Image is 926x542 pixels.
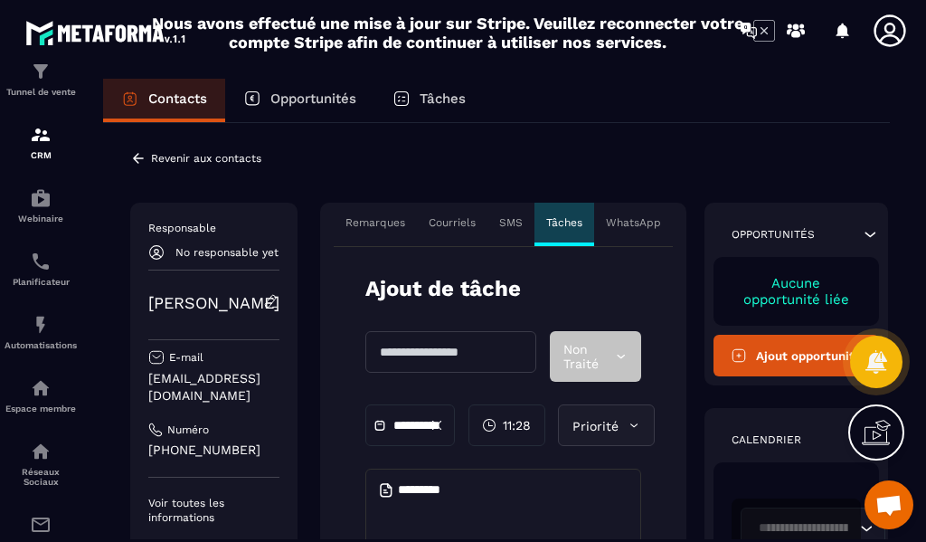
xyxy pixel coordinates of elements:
p: CRM [5,150,77,160]
p: Tâches [420,90,466,107]
h2: Nous avons effectué une mise à jour sur Stripe. Veuillez reconnecter votre compte Stripe afin de ... [151,14,744,52]
p: Contacts [148,90,207,107]
p: Espace membre [5,404,77,414]
p: Voir toutes les informations [148,496,279,525]
img: automations [30,314,52,336]
p: [PHONE_NUMBER] [148,442,279,459]
img: scheduler [30,251,52,272]
a: formationformationTunnel de vente [5,47,77,110]
p: Opportunités [270,90,356,107]
p: Calendrier [732,433,801,447]
img: formation [30,124,52,146]
a: Opportunités [225,79,374,122]
span: Priorité [572,419,619,433]
p: Aucune opportunité liée [732,275,861,308]
p: Tâches [546,215,582,230]
p: Ajout de tâche [365,274,521,304]
p: Responsable [148,221,279,235]
p: Tunnel de vente [5,87,77,97]
img: logo [25,16,188,49]
a: Contacts [103,79,225,122]
a: Tâches [374,79,484,122]
p: Courriels [429,215,476,230]
p: [EMAIL_ADDRESS][DOMAIN_NAME] [148,370,279,404]
img: automations [30,377,52,399]
a: schedulerschedulerPlanificateur [5,237,77,300]
button: Ajout opportunité [713,335,879,376]
a: social-networksocial-networkRéseaux Sociaux [5,427,77,500]
p: Numéro [167,423,209,437]
p: Planificateur [5,277,77,287]
a: automationsautomationsWebinaire [5,174,77,237]
img: social-network [30,441,52,462]
a: [PERSON_NAME] [148,293,279,312]
p: No responsable yet [175,246,279,259]
p: Revenir aux contacts [151,152,261,165]
a: formationformationCRM [5,110,77,174]
p: Webinaire [5,214,77,223]
p: Automatisations [5,340,77,350]
a: Ouvrir le chat [865,480,913,529]
a: automationsautomationsAutomatisations [5,300,77,364]
p: Remarques [345,215,405,230]
img: automations [30,187,52,209]
a: automationsautomationsEspace membre [5,364,77,427]
p: SMS [499,215,523,230]
img: formation [30,61,52,82]
p: E-mail [169,350,203,365]
p: Réseaux Sociaux [5,467,77,487]
span: 11:28 [503,416,531,434]
p: WhatsApp [606,215,661,230]
img: email [30,514,52,536]
span: Non Traité [563,342,612,371]
p: Opportunités [732,227,815,242]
